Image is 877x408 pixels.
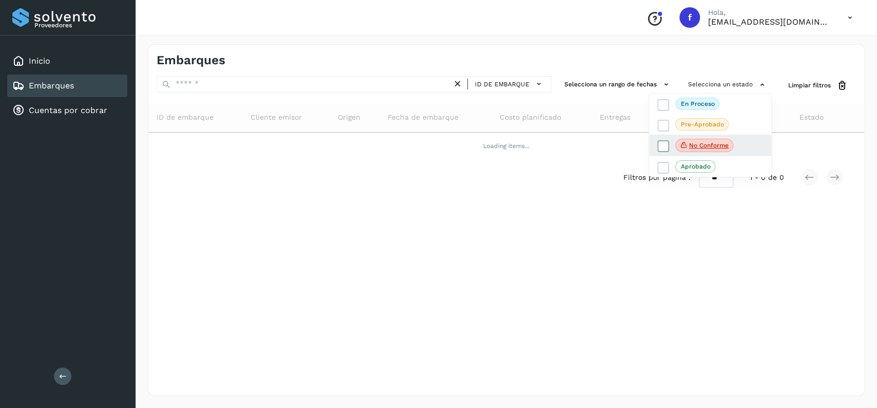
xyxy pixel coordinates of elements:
p: No conforme [689,142,729,149]
a: Inicio [29,56,50,66]
a: Embarques [29,81,74,90]
div: Inicio [7,50,127,72]
p: Aprobado [681,163,711,170]
a: Cuentas por cobrar [29,105,107,115]
p: Proveedores [34,22,123,29]
div: Cuentas por cobrar [7,99,127,122]
p: En proceso [681,100,715,107]
div: Embarques [7,75,127,97]
p: Pre-Aprobado [681,121,724,128]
